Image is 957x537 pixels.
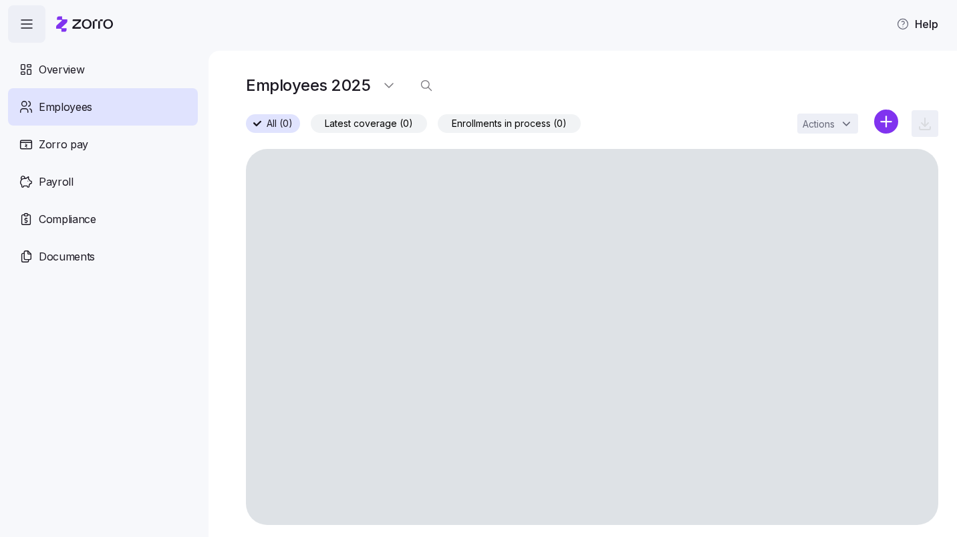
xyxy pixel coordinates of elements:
a: Compliance [8,200,198,238]
a: Overview [8,51,198,88]
span: Payroll [39,174,74,190]
span: Actions [803,120,835,129]
h1: Employees 2025 [246,75,370,96]
span: Employees [39,99,92,116]
button: Actions [797,114,858,134]
span: All (0) [267,115,293,132]
span: Latest coverage (0) [325,115,413,132]
a: Documents [8,238,198,275]
span: Overview [39,61,84,78]
a: Zorro pay [8,126,198,163]
a: Employees [8,88,198,126]
a: Payroll [8,163,198,200]
svg: add icon [874,110,898,134]
span: Documents [39,248,95,265]
span: Zorro pay [39,136,88,153]
button: Help [885,11,949,37]
span: Enrollments in process (0) [452,115,567,132]
span: Help [896,16,938,32]
span: Compliance [39,211,96,228]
